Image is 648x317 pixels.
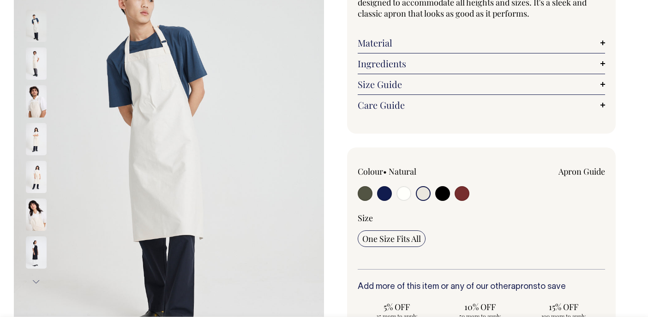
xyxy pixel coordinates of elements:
span: 5% OFF [362,301,431,312]
a: Apron Guide [558,166,605,177]
span: One Size Fits All [362,233,421,244]
img: natural [26,123,47,155]
img: natural [26,10,47,42]
img: black [26,236,47,269]
a: Ingredients [358,58,605,69]
img: natural [26,199,47,231]
div: Size [358,212,605,223]
button: Next [29,271,43,292]
span: 15% OFF [529,301,598,312]
label: Natural [389,166,416,177]
a: Size Guide [358,79,605,90]
div: Colour [358,166,456,177]
img: natural [26,47,47,80]
img: natural [26,161,47,193]
h6: Add more of this item or any of our other to save [358,282,605,292]
a: Material [358,37,605,48]
input: One Size Fits All [358,230,426,247]
a: Care Guide [358,100,605,111]
span: 10% OFF [446,301,515,312]
a: aprons [511,283,537,291]
img: natural [26,85,47,117]
span: • [383,166,387,177]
